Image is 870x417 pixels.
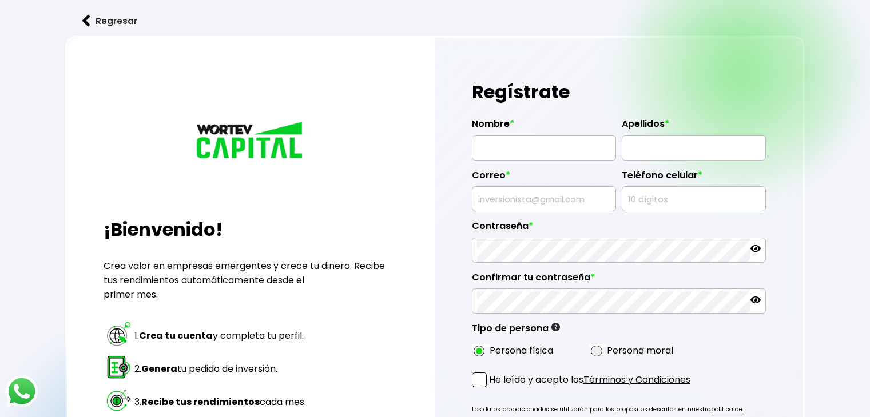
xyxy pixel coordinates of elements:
[607,343,673,358] label: Persona moral
[472,75,766,109] h1: Regístrate
[472,118,616,135] label: Nombre
[193,120,308,162] img: logo_wortev_capital
[65,6,805,36] a: flecha izquierdaRegresar
[141,395,260,408] strong: Recibe tus rendimientos
[134,320,307,352] td: 1. y completa tu perfil.
[622,170,766,187] label: Teléfono celular
[472,272,766,289] label: Confirmar tu contraseña
[134,353,307,385] td: 2. tu pedido de inversión.
[104,216,398,243] h2: ¡Bienvenido!
[489,372,690,387] p: He leído y acepto los
[82,15,90,27] img: flecha izquierda
[105,354,132,380] img: paso 2
[65,6,154,36] button: Regresar
[477,187,611,211] input: inversionista@gmail.com
[104,259,398,302] p: Crea valor en empresas emergentes y crece tu dinero. Recibe tus rendimientos automáticamente desd...
[472,170,616,187] label: Correo
[6,375,38,407] img: logos_whatsapp-icon.242b2217.svg
[583,373,690,386] a: Términos y Condiciones
[472,220,766,238] label: Contraseña
[472,323,560,340] label: Tipo de persona
[139,329,213,342] strong: Crea tu cuenta
[105,387,132,414] img: paso 3
[551,323,560,331] img: gfR76cHglkPwleuBLjWdxeZVvX9Wp6JBDmjRYY8JYDQn16A2ICN00zLTgIroGa6qie5tIuWH7V3AapTKqzv+oMZsGfMUqL5JM...
[622,118,766,135] label: Apellidos
[490,343,553,358] label: Persona física
[141,362,177,375] strong: Genera
[105,320,132,347] img: paso 1
[627,187,761,211] input: 10 dígitos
